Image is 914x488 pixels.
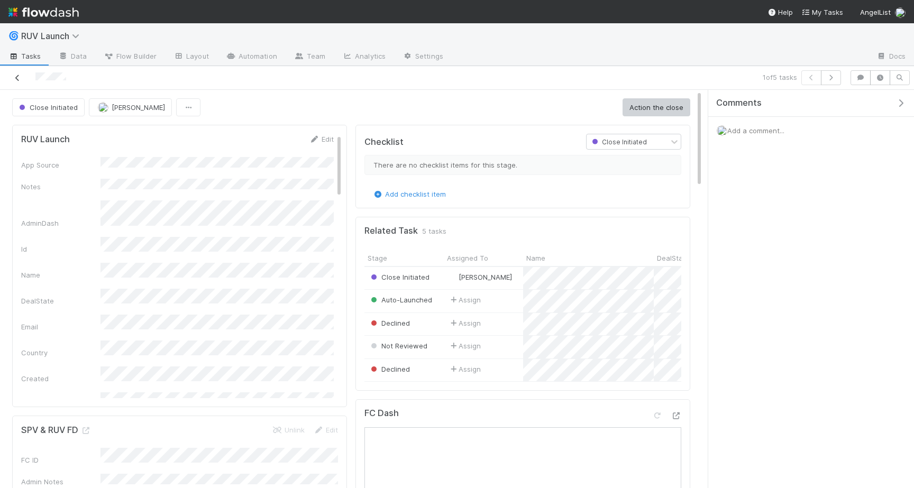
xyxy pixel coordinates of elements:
[12,98,85,116] button: Close Initiated
[21,270,100,280] div: Name
[104,51,157,61] span: Flow Builder
[369,273,429,281] span: Close Initiated
[17,103,78,112] span: Close Initiated
[8,51,41,61] span: Tasks
[95,49,165,66] a: Flow Builder
[286,49,334,66] a: Team
[165,49,217,66] a: Layout
[21,181,100,192] div: Notes
[217,49,286,66] a: Automation
[459,273,512,281] span: [PERSON_NAME]
[272,426,305,434] a: Unlink
[394,49,452,66] a: Settings
[364,226,418,236] h5: Related Task
[368,253,387,263] span: Stage
[727,126,784,135] span: Add a comment...
[860,8,891,16] span: AngelList
[657,253,690,263] span: DealState
[369,296,432,304] span: Auto-Launched
[449,273,457,281] img: avatar_90c5705b-8caa-4fb5-b383-334c02713f8f.png
[448,318,481,328] span: Assign
[98,102,108,113] img: avatar_90c5705b-8caa-4fb5-b383-334c02713f8f.png
[369,319,410,327] span: Declined
[422,226,446,236] span: 5 tasks
[623,98,690,116] button: Action the close
[801,8,843,16] span: My Tasks
[369,294,432,305] div: Auto-Launched
[895,7,906,18] img: avatar_15e6a745-65a2-4f19-9667-febcb12e2fc8.png
[21,425,91,436] h5: SPV & RUV FD
[8,31,19,40] span: 🌀
[112,103,165,112] span: [PERSON_NAME]
[369,340,427,351] div: Not Reviewed
[21,373,100,384] div: Created
[447,253,488,263] span: Assigned To
[21,476,100,487] div: Admin Notes
[334,49,394,66] a: Analytics
[448,340,481,351] span: Assign
[21,134,70,145] h5: RUV Launch
[448,294,481,305] span: Assign
[21,218,100,228] div: AdminDash
[309,135,334,143] a: Edit
[313,426,338,434] a: Edit
[369,342,427,350] span: Not Reviewed
[364,155,681,175] div: There are no checklist items for this stage.
[716,98,762,108] span: Comments
[369,318,410,328] div: Declined
[364,137,404,148] h5: Checklist
[868,49,914,66] a: Docs
[767,7,793,17] div: Help
[763,72,797,82] span: 1 of 5 tasks
[448,272,512,282] div: [PERSON_NAME]
[50,49,95,66] a: Data
[448,364,481,374] span: Assign
[526,253,545,263] span: Name
[369,365,410,373] span: Declined
[801,7,843,17] a: My Tasks
[8,3,79,21] img: logo-inverted-e16ddd16eac7371096b0.svg
[369,364,410,374] div: Declined
[21,31,85,41] span: RUV Launch
[21,244,100,254] div: Id
[21,455,100,465] div: FC ID
[372,190,446,198] a: Add checklist item
[717,125,727,136] img: avatar_15e6a745-65a2-4f19-9667-febcb12e2fc8.png
[89,98,172,116] button: [PERSON_NAME]
[590,138,647,146] span: Close Initiated
[21,347,100,358] div: Country
[21,160,100,170] div: App Source
[364,408,399,419] h5: FC Dash
[369,272,429,282] div: Close Initiated
[21,321,100,332] div: Email
[21,296,100,306] div: DealState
